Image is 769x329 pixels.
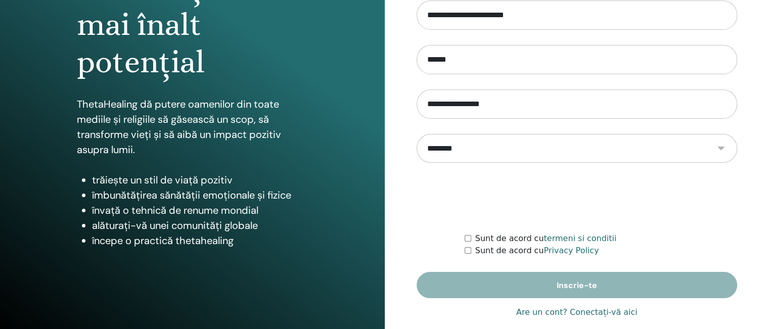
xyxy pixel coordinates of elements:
[92,218,308,233] li: alăturați-vă unei comunități globale
[544,233,616,243] a: termeni si conditii
[92,187,308,203] li: îmbunătățirea sănătății emoționale și fizice
[92,172,308,187] li: trăiește un stil de viață pozitiv
[77,97,308,157] p: ThetaHealing dă putere oamenilor din toate mediile și religiile să găsească un scop, să transform...
[92,203,308,218] li: învață o tehnică de renume mondial
[475,232,617,245] label: Sunt de acord cu
[92,233,308,248] li: începe o practică thetahealing
[475,245,599,257] label: Sunt de acord cu
[500,178,654,217] iframe: reCAPTCHA
[544,246,599,255] a: Privacy Policy
[516,306,638,318] a: Are un cont? Conectați-vă aici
